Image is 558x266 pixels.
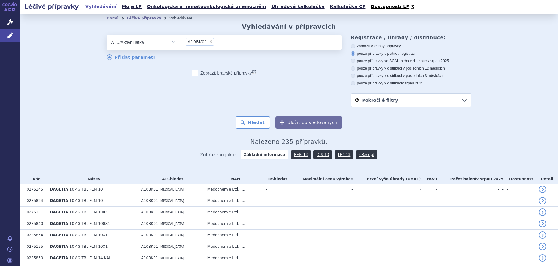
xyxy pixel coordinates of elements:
span: [MEDICAL_DATA] [159,188,184,191]
span: DAGETIA [50,187,68,191]
td: - [499,230,504,241]
td: - [504,252,536,264]
td: 0275155 [23,241,47,252]
span: [MEDICAL_DATA] [159,234,184,237]
td: - [499,252,504,264]
td: - [263,241,289,252]
td: - [499,184,504,195]
span: DAGETIA [50,199,68,203]
span: A10BK01 [141,233,158,237]
td: - [421,241,437,252]
span: A10BK01 [188,40,207,44]
span: [MEDICAL_DATA] [159,211,184,214]
td: - [289,252,353,264]
td: - [504,218,536,230]
span: DAGETIA [50,256,68,260]
td: 0275145 [23,184,47,195]
li: Vyhledávání [169,14,200,23]
th: Kód [23,174,47,184]
a: Kalkulačka CP [328,2,368,11]
abbr: (?) [252,70,256,74]
span: DAGETIA [50,210,68,214]
td: - [421,218,437,230]
td: Medochemie Ltd., ... [204,252,263,264]
span: A10BK01 [141,221,158,226]
a: Moje LP [120,2,143,11]
td: - [263,252,289,264]
td: - [437,230,499,241]
th: Název [47,174,138,184]
td: - [263,195,289,207]
a: detail [539,220,546,227]
span: v srpnu 2025 [428,59,449,63]
span: 10MG TBL FLM 14 KAL [70,256,111,260]
td: 0285830 [23,252,47,264]
label: pouze přípravky v distribuci v posledních 12 měsících [351,66,471,71]
td: - [289,241,353,252]
td: - [353,184,421,195]
th: Počet balení [437,174,504,184]
span: A10BK01 [141,256,158,260]
td: - [263,207,289,218]
td: - [437,241,499,252]
strong: Základní informace [241,150,288,159]
span: A10BK01 [141,187,158,191]
td: - [353,241,421,252]
td: - [353,252,421,264]
label: pouze přípravky v distribuci [351,81,471,86]
th: Dostupnost [504,174,536,184]
th: Maximální cena výrobce [289,174,353,184]
a: Domů [107,16,119,20]
a: Pokročilé filtry [351,94,471,107]
span: 10MG TBL FLM 100X1 [70,221,110,226]
a: LEK-13 [335,150,353,159]
td: - [504,241,536,252]
td: - [263,184,289,195]
label: pouze přípravky ve SCAU nebo v distribuci [351,58,471,63]
td: - [437,184,499,195]
span: DAGETIA [50,221,68,226]
span: 10MG TBL FLM 10 [70,187,103,191]
button: Hledat [236,116,270,129]
del: hledat [274,177,287,181]
td: - [437,195,499,207]
td: - [353,207,421,218]
td: - [499,241,504,252]
span: 10MG TBL FLM 10 [70,199,103,203]
a: Dostupnosti LP [369,2,417,11]
span: [MEDICAL_DATA] [159,256,184,260]
td: - [421,252,437,264]
a: vyhledávání neobsahuje žádnou platnou referenční skupinu [274,177,287,181]
td: - [499,195,504,207]
td: - [504,207,536,218]
h3: Registrace / úhrady / distribuce: [351,35,471,41]
a: DIS-13 [313,150,332,159]
label: pouze přípravky s platnou registrací [351,51,471,56]
td: - [504,184,536,195]
td: Medochemie Ltd., ... [204,184,263,195]
th: RS [263,174,289,184]
span: Nalezeno 235 přípravků. [250,138,328,145]
td: - [289,218,353,230]
a: Úhradová kalkulačka [270,2,326,11]
td: 0275161 [23,207,47,218]
span: [MEDICAL_DATA] [159,245,184,248]
span: DAGETIA [50,244,68,249]
th: EKV1 [421,174,437,184]
h2: Léčivé přípravky [20,2,83,11]
span: [MEDICAL_DATA] [159,222,184,225]
td: - [421,184,437,195]
th: První výše úhrady (UHR1) [353,174,421,184]
td: Medochemie Ltd., ... [204,218,263,230]
td: - [421,230,437,241]
td: Medochemie Ltd., ... [204,207,263,218]
td: - [421,207,437,218]
span: [MEDICAL_DATA] [159,199,184,203]
button: Uložit do sledovaných [275,116,342,129]
td: - [504,195,536,207]
h2: Vyhledávání v přípravcích [242,23,336,30]
td: - [437,218,499,230]
label: Zobrazit bratrské přípravky [192,70,256,76]
span: A10BK01 [141,199,158,203]
td: - [263,218,289,230]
